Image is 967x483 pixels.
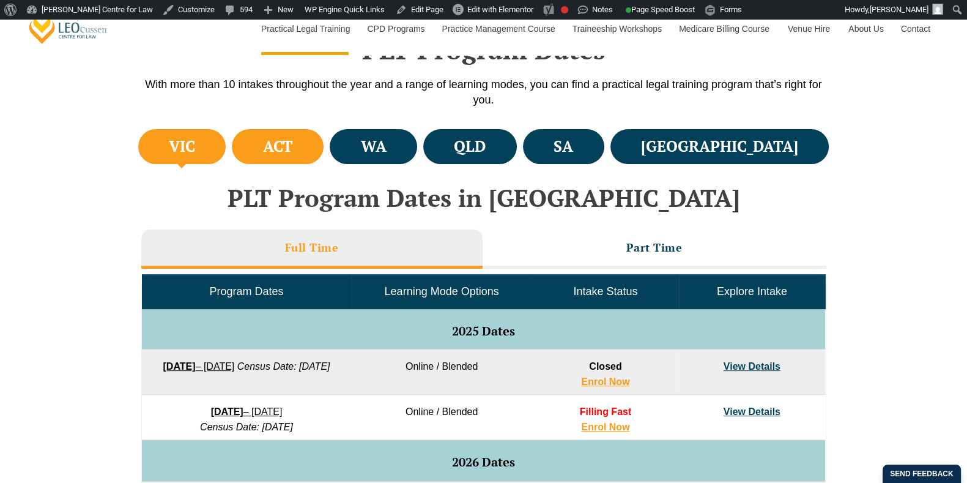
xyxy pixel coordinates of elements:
a: Enrol Now [581,422,629,432]
td: Online / Blended [351,350,532,395]
a: View Details [724,406,780,417]
p: With more than 10 intakes throughout the year and a range of learning modes, you can find a pract... [135,77,832,108]
h3: Full Time [285,241,339,255]
h4: ACT [263,137,293,157]
h3: Part Time [626,241,683,255]
h2: PLT Program Dates [135,34,832,65]
em: Census Date: [DATE] [237,361,330,372]
a: View Details [724,361,780,372]
span: Closed [589,361,621,372]
span: Filling Fast [580,406,631,417]
a: [DATE]– [DATE] [163,361,234,372]
a: Venue Hire [779,2,839,55]
span: [PERSON_NAME] [870,5,928,14]
span: Edit with Elementor [467,5,533,14]
a: [DATE]– [DATE] [211,406,283,417]
h2: PLT Program Dates in [GEOGRAPHIC_DATA] [135,184,832,211]
a: Contact [892,2,939,55]
a: Practical Legal Training [252,2,358,55]
h4: VIC [169,137,195,157]
a: Practice Management Course [433,2,563,55]
div: Focus keyphrase not set [561,6,568,13]
span: Program Dates [209,285,283,298]
span: 2025 Dates [452,323,515,339]
h4: QLD [454,137,486,157]
td: Online / Blended [351,395,532,440]
a: [PERSON_NAME] Centre for Law [28,10,109,45]
strong: [DATE] [211,406,243,417]
h4: SA [554,137,573,157]
em: Census Date: [DATE] [200,422,293,432]
h4: WA [361,137,387,157]
span: 2026 Dates [452,454,515,470]
a: Traineeship Workshops [563,2,670,55]
span: Learning Mode Options [385,285,499,298]
span: Intake Status [573,285,637,298]
a: Medicare Billing Course [670,2,779,55]
strong: [DATE] [163,361,195,372]
a: CPD Programs [358,2,432,55]
span: Explore Intake [717,285,787,298]
h4: [GEOGRAPHIC_DATA] [641,137,798,157]
a: About Us [839,2,892,55]
a: Enrol Now [581,376,629,387]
